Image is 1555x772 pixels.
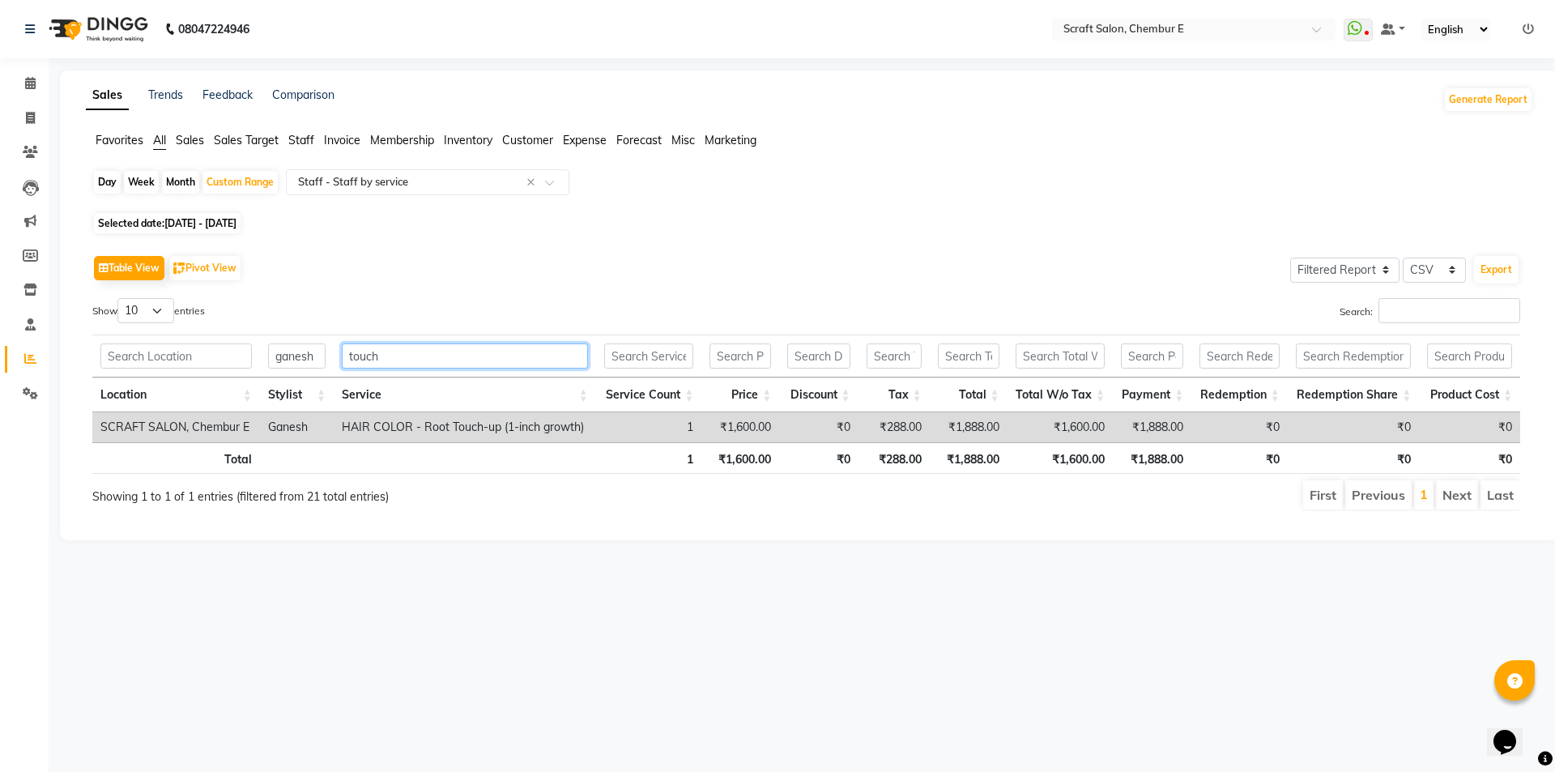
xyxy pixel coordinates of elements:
span: Misc [671,133,695,147]
span: Expense [563,133,607,147]
span: Invoice [324,133,360,147]
input: Search: [1378,298,1520,323]
input: Search Total [938,343,999,369]
input: Search Service [342,343,588,369]
th: ₹1,600.00 [1008,442,1114,474]
td: HAIR COLOR - Root Touch-up (1-inch growth) [334,412,596,442]
a: Feedback [202,87,253,102]
th: ₹1,888.00 [930,442,1008,474]
div: Day [94,171,121,194]
th: ₹0 [1288,442,1419,474]
th: Service: activate to sort column ascending [334,377,596,412]
button: Pivot View [169,256,241,280]
th: ₹0 [1419,442,1520,474]
a: Comparison [272,87,334,102]
img: pivot.png [173,262,185,275]
span: Membership [370,133,434,147]
th: Total: activate to sort column ascending [930,377,1008,412]
span: All [153,133,166,147]
td: ₹288.00 [858,412,930,442]
th: Redemption Share: activate to sort column ascending [1288,377,1419,412]
th: Discount: activate to sort column ascending [779,377,858,412]
input: Search Redemption [1199,343,1280,369]
input: Search Tax [867,343,922,369]
input: Search Redemption Share [1296,343,1411,369]
div: Custom Range [202,171,278,194]
th: Tax: activate to sort column ascending [858,377,930,412]
button: Export [1474,256,1519,284]
th: Total W/o Tax: activate to sort column ascending [1008,377,1114,412]
button: Table View [94,256,164,280]
input: Search Product Cost [1427,343,1512,369]
a: 1 [1420,486,1428,502]
td: ₹1,888.00 [1113,412,1191,442]
td: ₹1,888.00 [930,412,1008,442]
div: Showing 1 to 1 of 1 entries (filtered from 21 total entries) [92,479,673,505]
img: logo [41,6,152,52]
span: Marketing [705,133,756,147]
label: Search: [1340,298,1520,323]
td: ₹0 [779,412,858,442]
input: Search Discount [787,343,850,369]
span: Favorites [96,133,143,147]
span: Customer [502,133,553,147]
a: Trends [148,87,183,102]
th: Total [92,442,260,474]
td: ₹0 [1288,412,1419,442]
th: ₹1,888.00 [1113,442,1191,474]
th: ₹288.00 [858,442,930,474]
select: Showentries [117,298,174,323]
th: Location: activate to sort column ascending [92,377,260,412]
span: Inventory [444,133,492,147]
input: Search Total W/o Tax [1016,343,1106,369]
label: Show entries [92,298,205,323]
iframe: chat widget [1487,707,1539,756]
th: ₹1,600.00 [701,442,779,474]
td: ₹1,600.00 [1008,412,1114,442]
th: ₹0 [779,442,858,474]
td: ₹1,600.00 [701,412,779,442]
th: Payment: activate to sort column ascending [1113,377,1191,412]
td: Ganesh [260,412,334,442]
span: Staff [288,133,314,147]
th: Price: activate to sort column ascending [701,377,779,412]
span: Sales [176,133,204,147]
div: Week [124,171,159,194]
th: Redemption: activate to sort column ascending [1191,377,1288,412]
td: SCRAFT SALON, Chembur E [92,412,260,442]
span: Forecast [616,133,662,147]
input: Search Location [100,343,252,369]
th: ₹0 [1191,442,1288,474]
input: Search Price [709,343,771,369]
input: Search Service Count [604,343,694,369]
th: Stylist: activate to sort column ascending [260,377,334,412]
input: Search Payment [1121,343,1183,369]
input: Search Stylist [268,343,326,369]
th: 1 [596,442,702,474]
b: 08047224946 [178,6,249,52]
th: Product Cost: activate to sort column ascending [1419,377,1520,412]
span: Clear all [526,174,540,191]
td: ₹0 [1419,412,1520,442]
span: [DATE] - [DATE] [164,217,236,229]
a: Sales [86,81,129,110]
td: 1 [596,412,702,442]
th: Service Count: activate to sort column ascending [596,377,702,412]
td: ₹0 [1191,412,1288,442]
button: Generate Report [1445,88,1532,111]
span: Sales Target [214,133,279,147]
span: Selected date: [94,213,241,233]
div: Month [162,171,199,194]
